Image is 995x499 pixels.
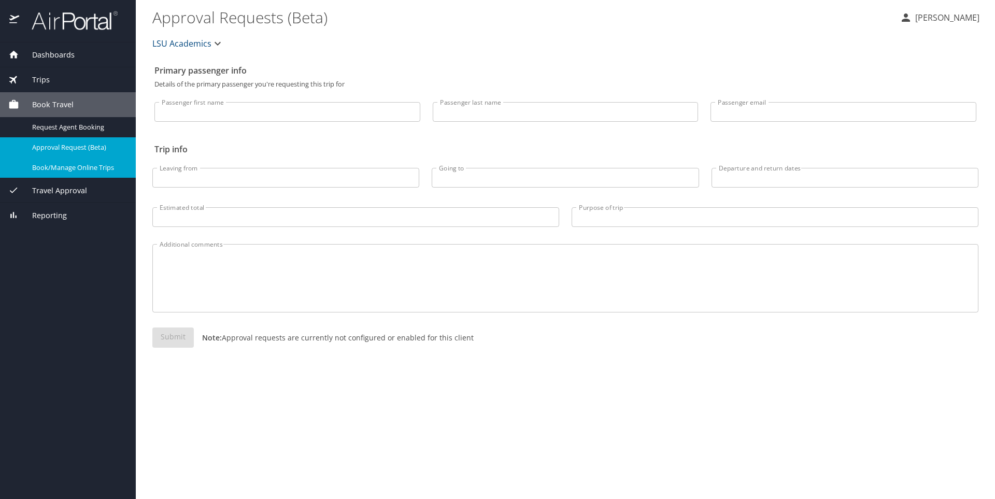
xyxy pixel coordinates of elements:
[20,10,118,31] img: airportal-logo.png
[895,8,984,27] button: [PERSON_NAME]
[148,33,228,54] button: LSU Academics
[32,142,123,152] span: Approval Request (Beta)
[32,163,123,173] span: Book/Manage Online Trips
[152,1,891,33] h1: Approval Requests (Beta)
[19,185,87,196] span: Travel Approval
[194,332,474,343] p: Approval requests are currently not configured or enabled for this client
[202,333,222,343] strong: Note:
[19,99,74,110] span: Book Travel
[154,141,976,158] h2: Trip info
[19,74,50,85] span: Trips
[912,11,979,24] p: [PERSON_NAME]
[19,49,75,61] span: Dashboards
[154,81,976,88] p: Details of the primary passenger you're requesting this trip for
[154,62,976,79] h2: Primary passenger info
[152,36,211,51] span: LSU Academics
[32,122,123,132] span: Request Agent Booking
[19,210,67,221] span: Reporting
[9,10,20,31] img: icon-airportal.png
